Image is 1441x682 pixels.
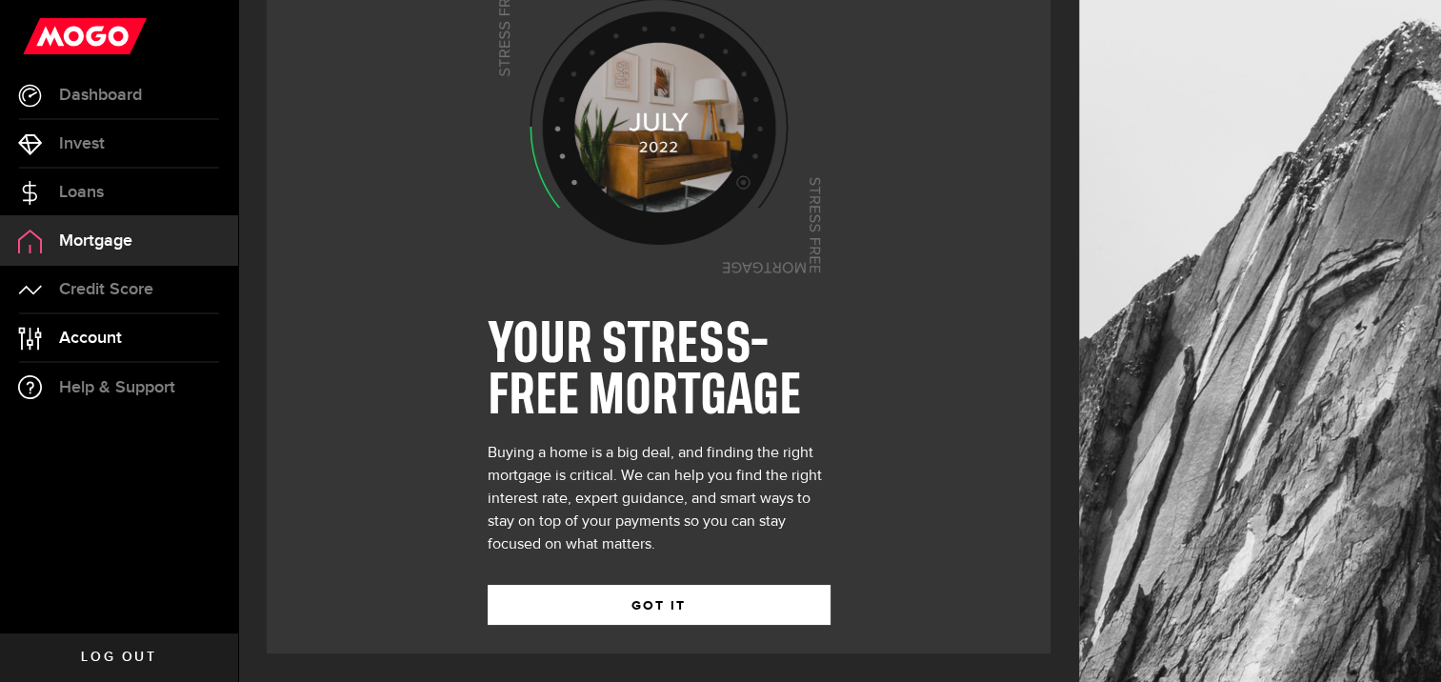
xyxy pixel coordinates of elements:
[59,281,153,298] span: Credit Score
[81,651,156,664] span: Log out
[488,585,831,625] button: GOT IT
[59,330,122,347] span: Account
[488,320,831,423] h1: YOUR STRESS-FREE MORTGAGE
[59,87,142,104] span: Dashboard
[488,442,831,556] div: Buying a home is a big deal, and finding the right mortgage is critical. We can help you find the...
[59,379,175,396] span: Help & Support
[59,184,104,201] span: Loans
[59,232,132,250] span: Mortgage
[59,135,105,152] span: Invest
[15,8,72,65] button: Open LiveChat chat widget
